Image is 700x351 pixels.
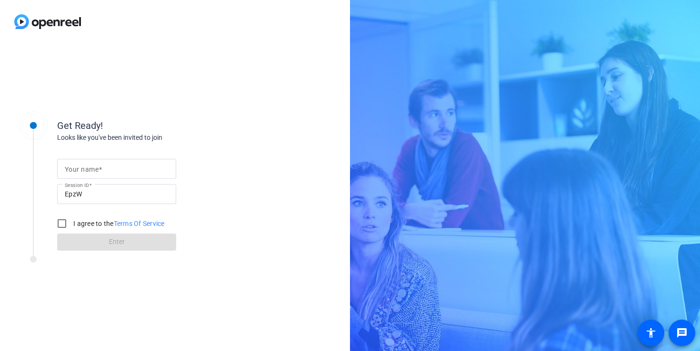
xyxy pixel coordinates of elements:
[65,166,99,173] mat-label: Your name
[645,327,657,339] mat-icon: accessibility
[57,118,248,133] div: Get Ready!
[71,219,165,228] label: I agree to the
[57,133,248,143] div: Looks like you've been invited to join
[114,220,165,227] a: Terms Of Service
[676,327,688,339] mat-icon: message
[65,182,89,188] mat-label: Session ID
